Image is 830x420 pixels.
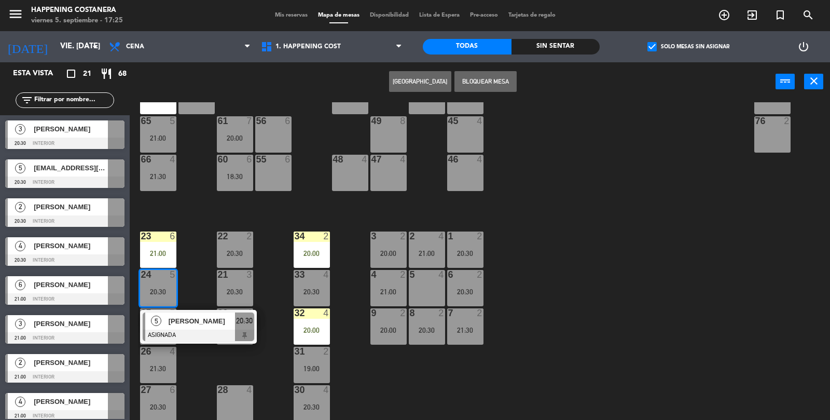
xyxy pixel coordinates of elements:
[371,155,372,164] div: 47
[362,155,368,164] div: 4
[34,357,108,368] span: [PERSON_NAME]
[294,327,330,334] div: 20:00
[170,385,176,395] div: 6
[65,67,77,80] i: crop_square
[8,6,23,25] button: menu
[140,288,176,295] div: 20:30
[170,270,176,279] div: 5
[170,308,176,318] div: 5
[447,327,483,334] div: 21:30
[438,232,445,241] div: 4
[140,250,176,257] div: 21:00
[33,94,114,106] input: Filtrar por nombre...
[15,358,25,368] span: 2
[170,347,176,356] div: 4
[448,270,449,279] div: 6
[323,347,329,356] div: 2
[477,155,483,164] div: 4
[217,288,253,295] div: 20:30
[140,403,176,411] div: 20:30
[141,155,142,164] div: 66
[323,232,329,241] div: 2
[31,5,123,16] div: Happening Costanera
[323,308,329,318] div: 4
[8,6,23,22] i: menu
[804,74,823,89] button: close
[151,316,161,326] span: 5
[294,403,330,411] div: 20:30
[275,43,341,50] span: 1. HAPPENING COST
[270,12,313,18] span: Mis reservas
[217,134,253,142] div: 20:00
[246,232,253,241] div: 2
[246,116,253,126] div: 7
[365,12,414,18] span: Disponibilidad
[454,71,517,92] button: Bloquear Mesa
[477,116,483,126] div: 4
[400,116,406,126] div: 8
[140,173,176,180] div: 21:30
[15,280,25,290] span: 6
[294,250,330,257] div: 20:00
[34,240,108,251] span: [PERSON_NAME]
[140,96,176,103] div: 21:00
[170,116,176,126] div: 5
[256,116,257,126] div: 56
[784,116,790,126] div: 2
[746,9,758,21] i: exit_to_app
[400,270,406,279] div: 2
[246,155,253,164] div: 6
[141,308,142,318] div: 25
[477,308,483,318] div: 2
[477,232,483,241] div: 2
[285,116,291,126] div: 6
[140,365,176,372] div: 21:30
[448,116,449,126] div: 45
[323,385,329,395] div: 4
[285,155,291,164] div: 6
[236,315,253,327] span: 20:30
[477,270,483,279] div: 2
[647,42,729,51] label: Solo mesas sin asignar
[217,173,253,180] div: 18:30
[371,308,372,318] div: 9
[465,12,503,18] span: Pre-acceso
[34,201,108,212] span: [PERSON_NAME]
[34,318,108,329] span: [PERSON_NAME]
[370,288,407,295] div: 21:00
[323,270,329,279] div: 4
[409,250,445,257] div: 21:00
[503,12,561,18] span: Tarjetas de regalo
[100,67,113,80] i: restaurant
[141,347,142,356] div: 26
[371,270,372,279] div: 4
[400,232,406,241] div: 2
[170,155,176,164] div: 4
[256,155,257,164] div: 55
[414,12,465,18] span: Lista de Espera
[774,9,786,21] i: turned_in_not
[370,250,407,257] div: 20:00
[169,316,235,327] span: [PERSON_NAME]
[438,270,445,279] div: 4
[15,241,25,251] span: 4
[400,308,406,318] div: 2
[141,385,142,395] div: 27
[5,67,75,80] div: Esta vista
[294,288,330,295] div: 20:30
[246,308,253,318] div: 4
[294,365,330,372] div: 19:00
[83,68,91,80] span: 21
[141,232,142,241] div: 23
[15,124,25,134] span: 3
